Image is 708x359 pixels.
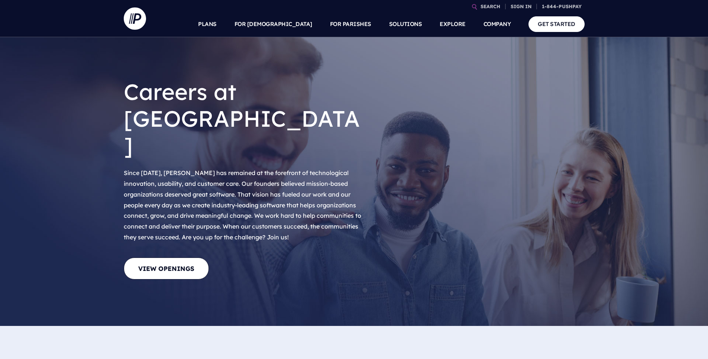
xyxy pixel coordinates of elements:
a: COMPANY [484,11,511,37]
a: PLANS [198,11,217,37]
h1: Careers at [GEOGRAPHIC_DATA] [124,72,365,165]
a: FOR [DEMOGRAPHIC_DATA] [235,11,312,37]
a: EXPLORE [440,11,466,37]
a: SOLUTIONS [389,11,422,37]
span: Since [DATE], [PERSON_NAME] has remained at the forefront of technological innovation, usability,... [124,169,361,241]
a: GET STARTED [528,16,585,32]
a: View Openings [124,258,209,279]
a: FOR PARISHES [330,11,371,37]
